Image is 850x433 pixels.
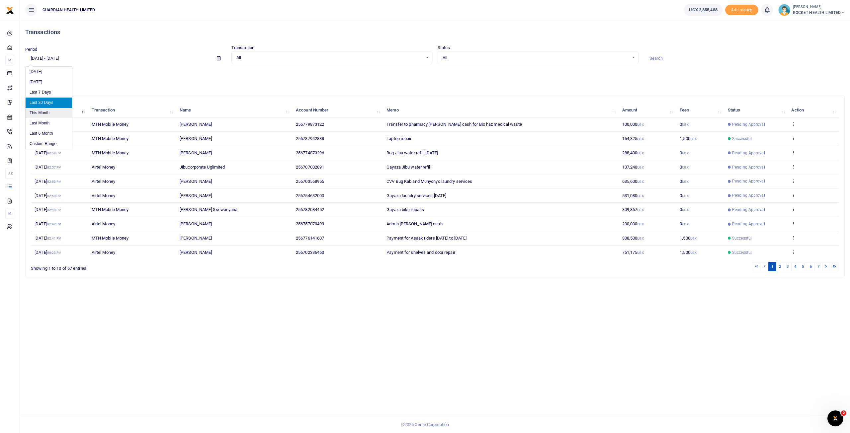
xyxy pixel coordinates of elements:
span: MTN Mobile Money [92,150,129,155]
span: MTN Mobile Money [92,236,129,241]
span: 137,240 [622,165,644,170]
li: Last 6 Month [26,128,72,139]
span: 309,867 [622,207,644,212]
img: profile-user [778,4,790,16]
span: All [236,54,423,61]
span: Airtel Money [92,193,115,198]
small: 02:48 PM [47,208,62,212]
small: UGX [637,166,643,169]
a: 1 [768,262,776,271]
span: Gayaza bike repairs [386,207,424,212]
span: Airtel Money [92,179,115,184]
span: [DATE] [35,221,61,226]
span: ROCKET HEALTH LIMITED [793,10,845,16]
th: Action: activate to sort column ascending [788,103,839,117]
small: 02:58 PM [47,151,62,155]
span: MTN Mobile Money [92,207,129,212]
span: 100,000 [622,122,644,127]
span: 751,175 [622,250,644,255]
th: Name: activate to sort column ascending [176,103,292,117]
li: M [5,55,14,66]
span: [DATE] [35,193,61,198]
span: 256702336460 [296,250,324,255]
span: 0 [680,207,688,212]
span: 0 [680,165,688,170]
span: 256787942888 [296,136,324,141]
span: 288,400 [622,150,644,155]
li: Last 30 Days [26,98,72,108]
label: Period [25,46,38,53]
span: 0 [680,193,688,198]
span: [PERSON_NAME] [180,179,212,184]
a: UGX 2,855,488 [684,4,722,16]
input: Search [644,53,845,64]
span: [DATE] [35,179,61,184]
span: Pending Approval [732,164,765,170]
span: [DATE] [35,165,61,170]
span: [PERSON_NAME] [180,193,212,198]
span: [PERSON_NAME] [180,122,212,127]
small: UGX [637,180,643,183]
small: UGX [682,166,688,169]
span: Admin [PERSON_NAME] cash [386,221,442,226]
label: Status [438,44,450,51]
span: 0 [680,221,688,226]
small: 02:53 PM [47,180,62,183]
span: Successful [732,250,752,255]
li: Wallet ballance [681,4,725,16]
small: UGX [682,180,688,183]
span: Gayaza Jibu water refill [386,165,431,170]
a: 3 [784,262,792,271]
img: logo-small [6,6,14,14]
span: Pending Approval [732,150,765,156]
th: Fees: activate to sort column ascending [676,103,724,117]
small: UGX [682,222,688,226]
span: Payment for shelves and door repair [386,250,455,255]
li: Ac [5,168,14,179]
small: [PERSON_NAME] [793,4,845,10]
span: Gayaza laundry services [DATE] [386,193,446,198]
span: Airtel Money [92,221,115,226]
span: 308,500 [622,236,644,241]
h4: Transactions [25,29,845,36]
li: M [5,208,14,219]
span: [DATE] [35,150,61,155]
span: 1,500 [680,136,697,141]
p: Download [25,72,845,79]
a: 7 [814,262,822,271]
li: This Month [26,108,72,118]
span: [PERSON_NAME] [180,250,212,255]
th: Memo: activate to sort column ascending [383,103,618,117]
span: 154,325 [622,136,644,141]
li: [DATE] [26,67,72,77]
span: [DATE] [35,207,61,212]
span: 1,500 [680,236,697,241]
small: 02:41 PM [47,237,62,240]
span: 256703568955 [296,179,324,184]
span: CVV Bug Kab and Munyonyo laundry services [386,179,472,184]
span: Jibucorporate Uglimited [180,165,225,170]
span: 256779873122 [296,122,324,127]
span: 256774873296 [296,150,324,155]
li: Last Month [26,118,72,128]
span: Pending Approval [732,192,765,198]
span: Pending Approval [732,178,765,184]
span: MTN Mobile Money [92,136,129,141]
div: Showing 1 to 10 of 67 entries [31,261,365,272]
span: 256707002891 [296,165,324,170]
span: Airtel Money [92,250,115,255]
a: Add money [725,7,758,12]
span: 1,500 [680,250,697,255]
span: 256782084452 [296,207,324,212]
span: All [443,54,629,61]
th: Account Number: activate to sort column ascending [292,103,383,117]
span: 0 [680,150,688,155]
small: UGX [682,194,688,198]
small: UGX [690,251,697,254]
th: Status: activate to sort column ascending [724,103,788,117]
span: Successful [732,136,752,142]
a: 5 [799,262,807,271]
span: Pending Approval [732,207,765,213]
span: Payment for Asaak riders [DATE] to [DATE] [386,236,467,241]
li: Custom Range [26,139,72,149]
